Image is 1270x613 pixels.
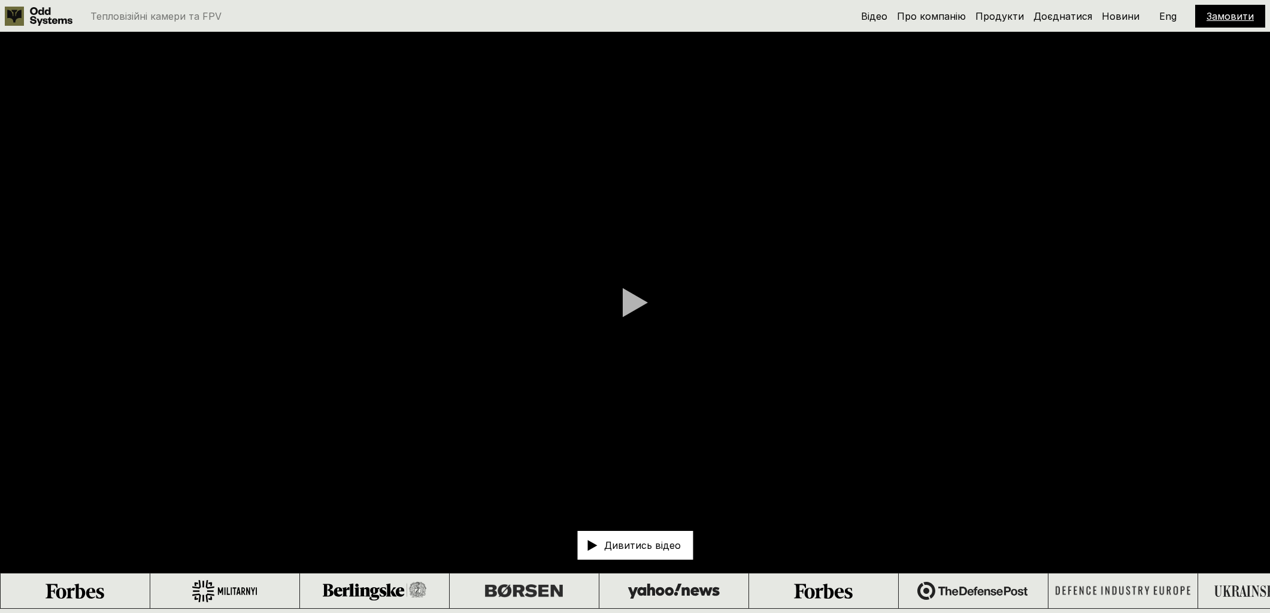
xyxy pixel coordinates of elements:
[975,10,1024,22] a: Продукти
[1033,10,1092,22] a: Доєднатися
[1102,10,1139,22] a: Новини
[897,10,966,22] a: Про компанію
[1207,10,1254,22] a: Замовити
[90,11,222,21] p: Тепловізійні камери та FPV
[604,540,681,550] p: Дивитись відео
[1159,11,1177,21] p: Eng
[861,10,887,22] a: Відео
